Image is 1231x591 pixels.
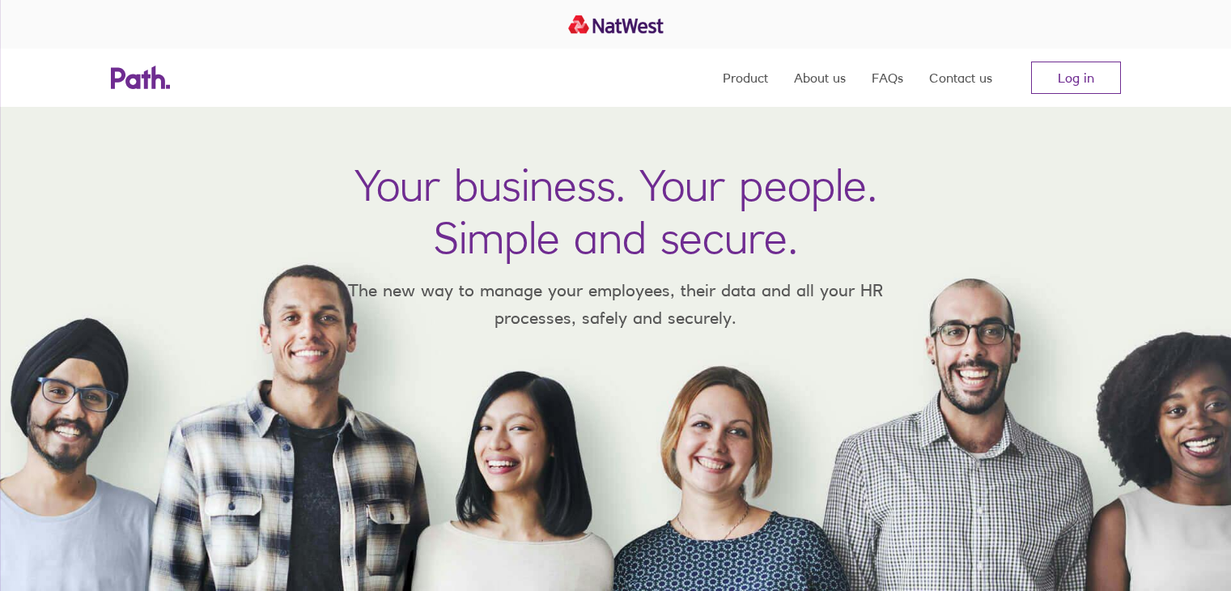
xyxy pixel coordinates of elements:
[929,49,992,107] a: Contact us
[723,49,768,107] a: Product
[1031,62,1121,94] a: Log in
[325,277,907,331] p: The new way to manage your employees, their data and all your HR processes, safely and securely.
[872,49,903,107] a: FAQs
[794,49,846,107] a: About us
[354,159,877,264] h1: Your business. Your people. Simple and secure.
